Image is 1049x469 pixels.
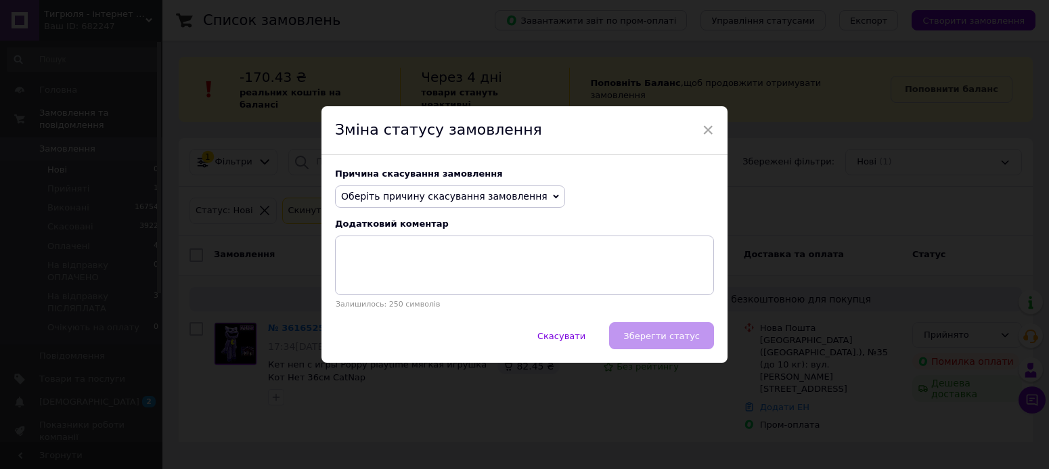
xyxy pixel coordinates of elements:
[335,169,714,179] div: Причина скасування замовлення
[341,191,548,202] span: Оберіть причину скасування замовлення
[335,300,714,309] p: Залишилось: 250 символів
[335,219,714,229] div: Додатковий коментар
[702,118,714,141] span: ×
[537,331,585,341] span: Скасувати
[321,106,728,155] div: Зміна статусу замовлення
[523,322,600,349] button: Скасувати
